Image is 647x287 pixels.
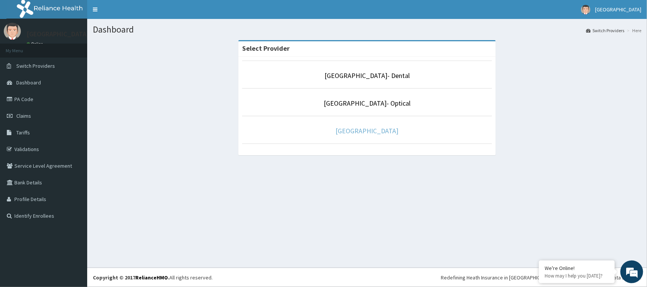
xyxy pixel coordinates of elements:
span: [GEOGRAPHIC_DATA] [595,6,641,13]
p: How may I help you today? [545,273,609,279]
strong: Select Provider [242,44,290,53]
div: Redefining Heath Insurance in [GEOGRAPHIC_DATA] using Telemedicine and Data Science! [441,274,641,281]
li: Here [625,27,641,34]
a: [GEOGRAPHIC_DATA] [336,126,399,135]
h1: Dashboard [93,25,641,34]
span: Switch Providers [16,62,55,69]
img: User Image [581,5,591,14]
a: Online [27,41,45,47]
a: [GEOGRAPHIC_DATA]- Dental [324,71,410,80]
p: [GEOGRAPHIC_DATA] [27,31,89,37]
div: We're Online! [545,265,609,271]
footer: All rights reserved. [87,268,647,287]
a: Switch Providers [586,27,624,34]
a: RelianceHMO [135,274,168,281]
span: Tariffs [16,129,30,136]
strong: Copyright © 2017 . [93,274,169,281]
img: User Image [4,23,21,40]
a: [GEOGRAPHIC_DATA]- Optical [324,99,410,108]
span: Claims [16,112,31,119]
span: Dashboard [16,79,41,86]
